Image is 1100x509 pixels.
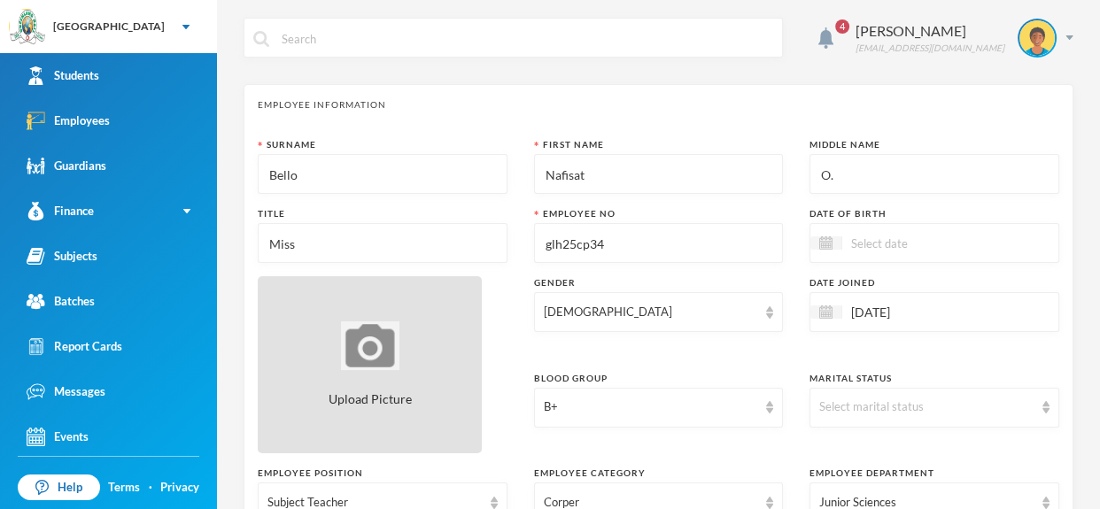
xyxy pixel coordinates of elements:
[258,467,507,480] div: Employee Position
[27,247,97,266] div: Subjects
[534,467,784,480] div: Employee Category
[27,428,89,446] div: Events
[10,10,45,45] img: logo
[1019,20,1055,56] img: STUDENT
[160,479,199,497] a: Privacy
[810,207,1059,220] div: Date of Birth
[341,321,399,370] img: upload
[810,138,1059,151] div: Middle Name
[329,389,412,408] span: Upload Picture
[27,337,122,356] div: Report Cards
[27,382,105,401] div: Messages
[27,202,94,220] div: Finance
[18,474,100,501] a: Help
[280,19,773,58] input: Search
[27,66,99,85] div: Students
[856,42,1004,55] div: [EMAIL_ADDRESS][DOMAIN_NAME]
[544,398,758,416] div: B+
[842,233,991,253] input: Select date
[27,157,106,175] div: Guardians
[835,19,849,34] span: 4
[819,398,1034,416] div: Select marital status
[149,479,152,497] div: ·
[258,98,1059,112] div: Employee Information
[27,112,110,130] div: Employees
[544,304,758,321] div: [DEMOGRAPHIC_DATA]
[842,302,991,322] input: Select date
[810,467,1059,480] div: Employee Department
[810,372,1059,385] div: Marital Status
[856,20,1004,42] div: [PERSON_NAME]
[810,276,1059,289] div: Date Joined
[258,207,507,220] div: Title
[258,138,507,151] div: Surname
[27,292,95,311] div: Batches
[534,138,784,151] div: First Name
[534,276,784,289] div: Gender
[108,479,140,497] a: Terms
[53,19,165,35] div: [GEOGRAPHIC_DATA]
[534,207,784,220] div: Employee No
[253,31,269,47] img: search
[534,372,784,385] div: Blood Group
